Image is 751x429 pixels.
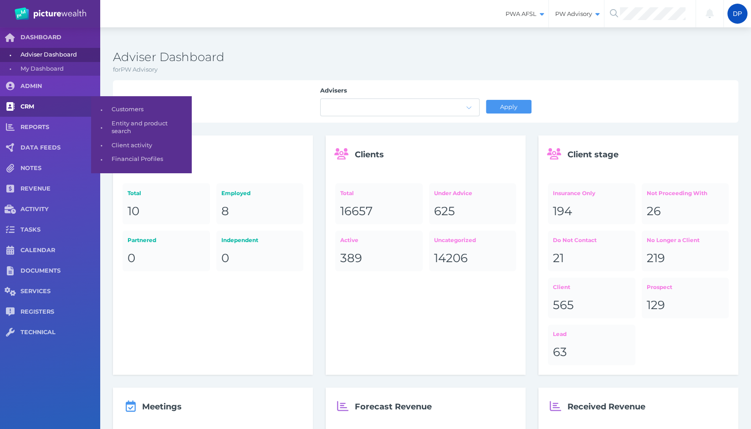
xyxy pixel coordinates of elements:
[216,231,304,271] a: Independent0
[113,65,738,74] p: for PW Advisory
[567,150,618,160] span: Client stage
[486,100,531,114] button: Apply
[647,204,724,219] div: 26
[128,190,141,196] span: Total
[142,402,182,412] span: Meetings
[112,103,188,117] span: Customers
[553,284,570,290] span: Client
[553,331,567,337] span: Lead
[221,204,298,219] div: 8
[216,183,304,224] a: Employed8
[20,48,97,62] span: Adviser Dashboard
[20,308,100,316] span: REGISTERS
[20,124,100,131] span: REPORTS
[123,231,210,271] a: Partnered0
[340,190,354,196] span: Total
[434,190,472,196] span: Under Advice
[429,183,516,224] a: Under Advice625
[434,204,511,219] div: 625
[20,83,100,90] span: ADMIN
[340,237,358,243] span: Active
[647,298,724,313] div: 129
[112,117,188,138] span: Entity and product search
[647,251,724,266] div: 219
[128,204,204,219] div: 10
[91,103,191,117] a: •Customers
[549,10,604,18] span: PW Advisory
[355,150,384,160] span: Clients
[647,190,707,196] span: Not Proceeding With
[221,237,258,243] span: Independent
[499,10,548,18] span: PWA AFSL
[434,237,476,243] span: Uncategorized
[20,185,100,193] span: REVENUE
[647,284,672,290] span: Prospect
[20,206,100,213] span: ACTIVITY
[20,144,100,152] span: DATA FEEDS
[20,62,97,76] span: My Dashboard
[91,152,191,166] a: •Financial Profiles
[91,117,191,138] a: •Entity and product search
[91,140,112,151] span: •
[113,50,738,65] h3: Adviser Dashboard
[112,139,188,153] span: Client activity
[553,251,630,266] div: 21
[123,183,210,224] a: Total10
[434,251,511,266] div: 14206
[20,267,100,275] span: DOCUMENTS
[320,87,480,98] label: Advisers
[91,122,112,133] span: •
[20,247,100,254] span: CALENDAR
[20,329,100,336] span: TECHNICAL
[91,139,191,153] a: •Client activity
[335,231,423,271] a: Active389
[355,402,432,412] span: Forecast Revenue
[496,103,521,110] span: Apply
[20,226,100,234] span: TASKS
[647,237,700,243] span: No Longer a Client
[553,190,595,196] span: Insurance Only
[91,104,112,115] span: •
[340,204,417,219] div: 16657
[20,165,100,172] span: NOTES
[553,237,597,243] span: Do Not Contact
[733,10,742,17] span: DP
[221,190,250,196] span: Employed
[112,152,188,166] span: Financial Profiles
[553,204,630,219] div: 194
[553,345,630,360] div: 63
[20,288,100,295] span: SERVICES
[567,402,645,412] span: Received Revenue
[128,237,156,243] span: Partnered
[727,4,747,24] div: David Pettit
[335,183,423,224] a: Total16657
[340,251,417,266] div: 389
[20,103,100,111] span: CRM
[91,154,112,165] span: •
[15,7,86,20] img: PW
[553,298,630,313] div: 565
[20,34,100,41] span: DASHBOARD
[221,251,298,266] div: 0
[128,251,204,266] div: 0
